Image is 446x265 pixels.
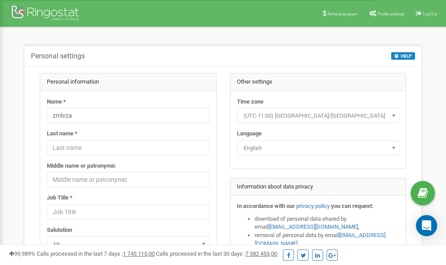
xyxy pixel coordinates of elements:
span: English [237,140,400,155]
span: Log Out [423,12,437,16]
span: (UTC-11:00) Pacific/Midway [237,108,400,123]
span: (UTC-11:00) Pacific/Midway [240,110,396,122]
span: Calls processed in the last 7 days : [37,250,155,257]
a: privacy policy [296,203,330,209]
strong: you can request: [331,203,374,209]
button: HELP [391,52,415,60]
span: Mr. [47,236,210,251]
span: 99,989% [9,250,35,257]
strong: In accordance with our [237,203,295,209]
label: Salutation [47,226,72,234]
label: Job Title * [47,194,72,202]
label: Time zone [237,98,263,106]
div: Open Intercom Messenger [416,215,437,236]
span: Calls processed in the last 30 days : [156,250,277,257]
div: Information about data privacy [230,178,406,196]
label: Name * [47,98,66,106]
div: Other settings [230,73,406,91]
a: [EMAIL_ADDRESS][DOMAIN_NAME] [268,223,358,230]
li: removal of personal data by email , [255,231,400,248]
input: Job Title [47,204,210,219]
label: Last name * [47,130,77,138]
u: 7 382 453,00 [245,250,277,257]
label: Language [237,130,262,138]
input: Name [47,108,210,123]
div: Personal information [40,73,216,91]
span: English [240,142,396,154]
span: Profile settings [377,12,404,16]
u: 1 745 115,00 [123,250,155,257]
input: Middle name or patronymic [47,172,210,187]
label: Middle name or patronymic [47,162,116,170]
li: download of personal data shared by email , [255,215,400,231]
span: Mr. [50,238,206,250]
h5: Personal settings [31,52,85,60]
span: Referral program [328,12,358,16]
input: Last name [47,140,210,155]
